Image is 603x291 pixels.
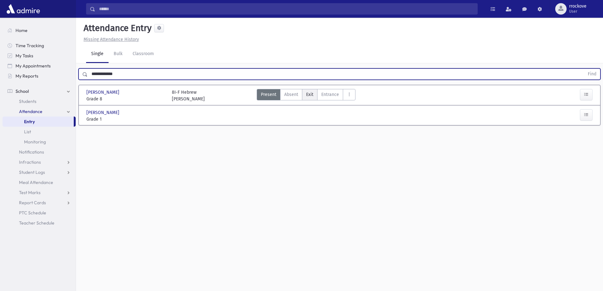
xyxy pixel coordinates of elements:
a: Home [3,25,76,35]
a: Teacher Schedule [3,218,76,228]
span: List [24,129,31,135]
span: Home [16,28,28,33]
button: Find [584,69,600,79]
a: Test Marks [3,187,76,198]
span: Notifications [19,149,44,155]
a: My Tasks [3,51,76,61]
div: AttTypes [257,89,355,102]
span: School [16,88,29,94]
a: Bulk [109,45,128,63]
a: My Appointments [3,61,76,71]
span: Monitoring [24,139,46,145]
h5: Attendance Entry [81,23,152,34]
a: Time Tracking [3,41,76,51]
a: Infractions [3,157,76,167]
a: Attendance [3,106,76,117]
a: Student Logs [3,167,76,177]
span: Teacher Schedule [19,220,54,226]
u: Missing Attendance History [84,37,139,42]
span: Entrance [321,91,339,98]
a: Monitoring [3,137,76,147]
span: Present [261,91,276,98]
a: List [3,127,76,137]
span: Report Cards [19,200,46,206]
a: Classroom [128,45,159,63]
a: Report Cards [3,198,76,208]
span: PTC Schedule [19,210,46,216]
span: [PERSON_NAME] [86,89,121,96]
a: Entry [3,117,74,127]
a: PTC Schedule [3,208,76,218]
input: Search [95,3,477,15]
a: Students [3,96,76,106]
span: Absent [284,91,298,98]
span: Student Logs [19,169,45,175]
span: User [569,9,587,14]
span: Infractions [19,159,41,165]
span: rrockove [569,4,587,9]
span: Grade 8 [86,96,166,102]
span: Test Marks [19,190,41,195]
img: AdmirePro [5,3,41,15]
a: Meal Attendance [3,177,76,187]
span: Exit [306,91,313,98]
span: Entry [24,119,35,124]
a: Notifications [3,147,76,157]
span: [PERSON_NAME] [86,109,121,116]
a: My Reports [3,71,76,81]
a: Missing Attendance History [81,37,139,42]
span: Grade 1 [86,116,166,123]
span: Time Tracking [16,43,44,48]
a: Single [86,45,109,63]
div: 8I-F Hebrew [PERSON_NAME] [172,89,205,102]
span: My Tasks [16,53,33,59]
span: Meal Attendance [19,180,53,185]
span: Attendance [19,109,42,114]
span: My Reports [16,73,38,79]
a: School [3,86,76,96]
span: My Appointments [16,63,51,69]
span: Students [19,98,36,104]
